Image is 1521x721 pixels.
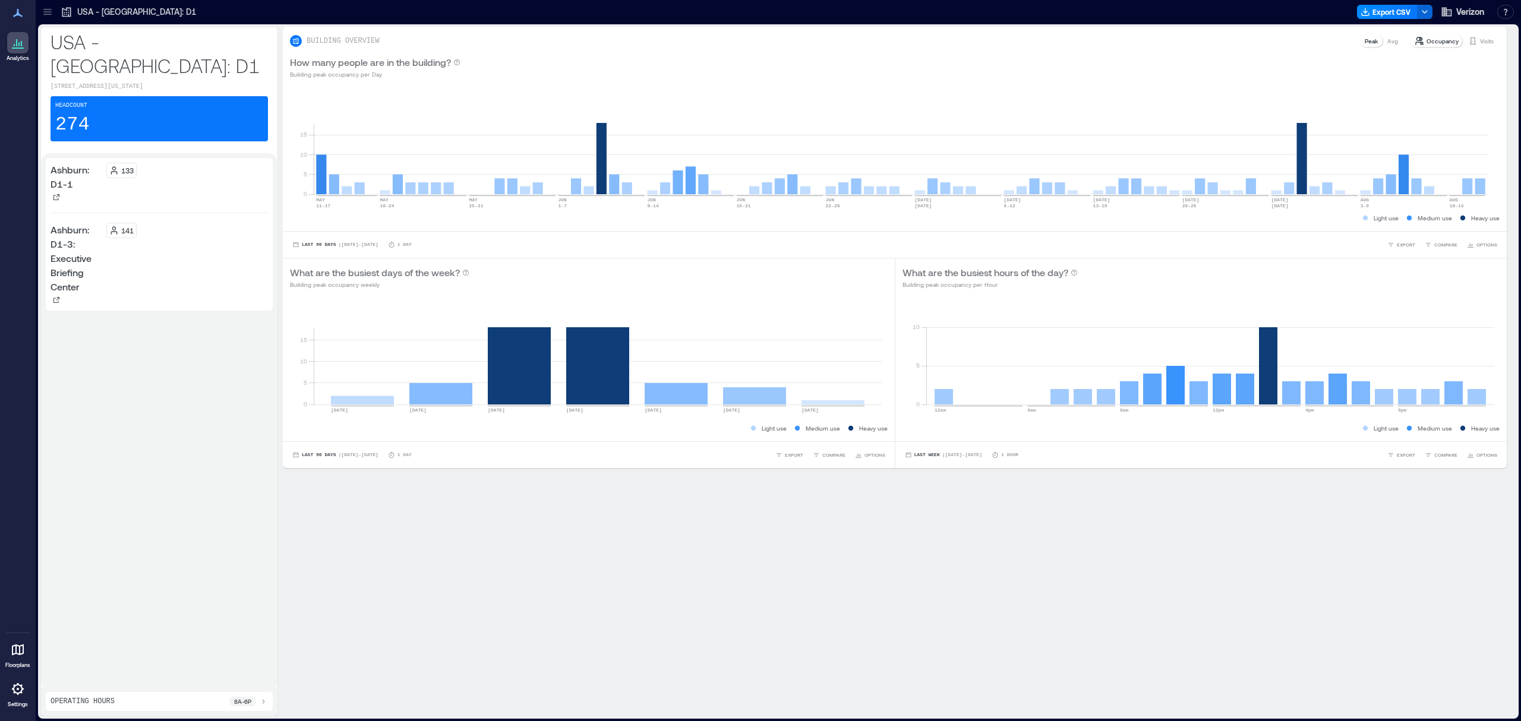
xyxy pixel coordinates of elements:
p: What are the busiest days of the week? [290,265,460,280]
text: 6-12 [1004,203,1015,208]
p: 8a - 6p [234,697,251,706]
p: USA - [GEOGRAPHIC_DATA]: D1 [77,6,196,18]
text: 25-31 [469,203,483,208]
tspan: 15 [300,336,307,343]
text: 1-7 [558,203,567,208]
p: Operating Hours [51,697,115,706]
span: EXPORT [785,451,803,458]
p: Avg [1387,36,1398,46]
button: COMPARE [1422,449,1460,461]
text: [DATE] [1271,203,1289,208]
text: 20-26 [1182,203,1197,208]
text: MAY [469,197,478,203]
text: [DATE] [645,407,662,413]
text: MAY [380,197,389,203]
button: Last 90 Days |[DATE]-[DATE] [290,449,381,461]
button: EXPORT [773,449,806,461]
p: Medium use [1418,213,1452,223]
span: EXPORT [1397,241,1415,248]
p: Heavy use [1471,423,1500,433]
text: [DATE] [488,407,505,413]
text: [DATE] [801,407,819,413]
text: [DATE] [409,407,427,413]
a: Floorplans [2,635,34,672]
button: EXPORT [1385,239,1418,251]
p: What are the busiest hours of the day? [902,265,1068,280]
text: 22-28 [826,203,840,208]
a: Analytics [3,29,33,65]
p: Settings [8,701,28,708]
p: Ashburn: D1-1 [51,163,102,191]
p: Ashburn: D1-3: Executive Briefing Center [51,223,102,294]
text: [DATE] [1271,197,1289,203]
button: Last Week |[DATE]-[DATE] [902,449,984,461]
tspan: 5 [916,362,919,369]
text: [DATE] [1182,197,1200,203]
span: EXPORT [1397,451,1415,458]
text: 8am [1120,407,1129,413]
text: MAY [316,197,325,203]
text: [DATE] [1093,197,1110,203]
p: Light use [1374,213,1399,223]
text: [DATE] [331,407,348,413]
p: USA - [GEOGRAPHIC_DATA]: D1 [51,30,268,77]
p: Visits [1480,36,1494,46]
span: COMPARE [1434,241,1457,248]
p: Analytics [7,55,29,62]
button: Verizon [1437,2,1488,21]
p: Peak [1365,36,1378,46]
tspan: 0 [916,400,919,407]
span: COMPARE [822,451,845,458]
text: 4am [1027,407,1036,413]
p: [STREET_ADDRESS][US_STATE] [51,82,268,91]
p: 1 Day [397,451,412,458]
button: Export CSV [1357,5,1418,19]
a: Settings [4,675,32,711]
p: Headcount [55,101,87,110]
span: Verizon [1456,6,1484,18]
button: OPTIONS [853,449,888,461]
text: [DATE] [915,203,932,208]
text: JUN [826,197,835,203]
button: COMPARE [1422,239,1460,251]
text: 18-24 [380,203,394,208]
button: EXPORT [1385,449,1418,461]
tspan: 5 [304,379,307,386]
text: 15-21 [737,203,751,208]
text: 12pm [1213,407,1224,413]
p: 1 Hour [1001,451,1018,458]
text: JUN [558,197,567,203]
text: AUG [1361,197,1369,203]
span: OPTIONS [1476,241,1497,248]
span: OPTIONS [1476,451,1497,458]
p: Medium use [806,423,840,433]
p: 133 [121,166,134,175]
p: Heavy use [1471,213,1500,223]
text: [DATE] [915,197,932,203]
tspan: 10 [912,323,919,330]
text: [DATE] [1004,197,1021,203]
p: Medium use [1418,423,1452,433]
text: 3-9 [1361,203,1369,208]
text: 12am [935,407,946,413]
text: 8-14 [648,203,659,208]
tspan: 0 [304,400,307,407]
tspan: 10 [300,151,307,158]
text: AUG [1450,197,1459,203]
text: [DATE] [723,407,740,413]
text: 8pm [1398,407,1407,413]
p: Building peak occupancy per Day [290,69,460,79]
tspan: 10 [300,358,307,365]
tspan: 0 [304,190,307,197]
p: 141 [121,226,134,235]
button: COMPARE [810,449,848,461]
tspan: 15 [300,131,307,138]
text: 11-17 [316,203,330,208]
text: JUN [737,197,746,203]
p: Building peak occupancy per Hour [902,280,1078,289]
p: Light use [762,423,787,433]
text: [DATE] [566,407,583,413]
button: OPTIONS [1465,239,1500,251]
p: Light use [1374,423,1399,433]
p: 274 [55,113,90,137]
